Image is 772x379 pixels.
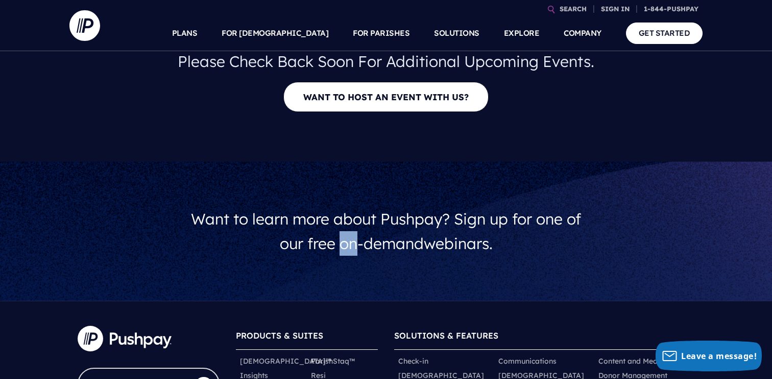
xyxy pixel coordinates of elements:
a: [DEMOGRAPHIC_DATA]™ [240,356,331,366]
span: Want to learn more about Pushpay? Sign up for one of our free on-demand . [191,209,581,253]
h6: SOLUTIONS & FEATURES [394,326,694,350]
a: Want to host an event with us? [283,82,489,112]
a: webinars [424,234,489,253]
a: COMPANY [564,15,601,51]
a: PLANS [172,15,198,51]
span: Leave a message! [681,350,757,362]
a: FOR [DEMOGRAPHIC_DATA] [222,15,328,51]
a: FOR PARISHES [353,15,409,51]
a: Check-in [398,356,428,366]
a: SOLUTIONS [434,15,479,51]
a: EXPLORE [504,15,540,51]
button: Leave a message! [656,341,762,371]
a: Communications [498,356,557,366]
a: GET STARTED [626,23,703,43]
a: ParishStaq™ [311,356,355,366]
h4: Please Check Back Soon For Additional Upcoming Events. [78,45,694,78]
a: Content and Media [598,356,664,366]
h6: PRODUCTS & SUITES [236,326,378,350]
